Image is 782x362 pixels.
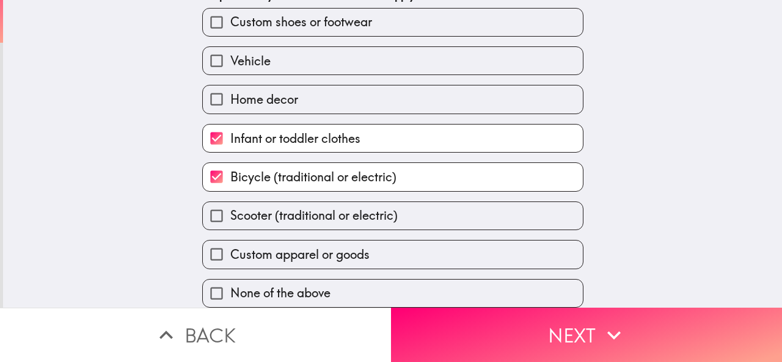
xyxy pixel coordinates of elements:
button: Custom apparel or goods [203,241,583,268]
span: Infant or toddler clothes [230,130,360,147]
button: Vehicle [203,47,583,74]
button: Custom shoes or footwear [203,9,583,36]
span: Custom shoes or footwear [230,13,372,31]
button: Home decor [203,85,583,113]
span: Custom apparel or goods [230,246,370,263]
button: Infant or toddler clothes [203,125,583,152]
span: Vehicle [230,52,271,70]
span: None of the above [230,284,331,302]
span: Bicycle (traditional or electric) [230,168,396,186]
button: None of the above [203,280,583,307]
span: Scooter (traditional or electric) [230,207,398,224]
button: Scooter (traditional or electric) [203,202,583,230]
span: Home decor [230,91,298,108]
button: Next [391,308,782,362]
button: Bicycle (traditional or electric) [203,163,583,190]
